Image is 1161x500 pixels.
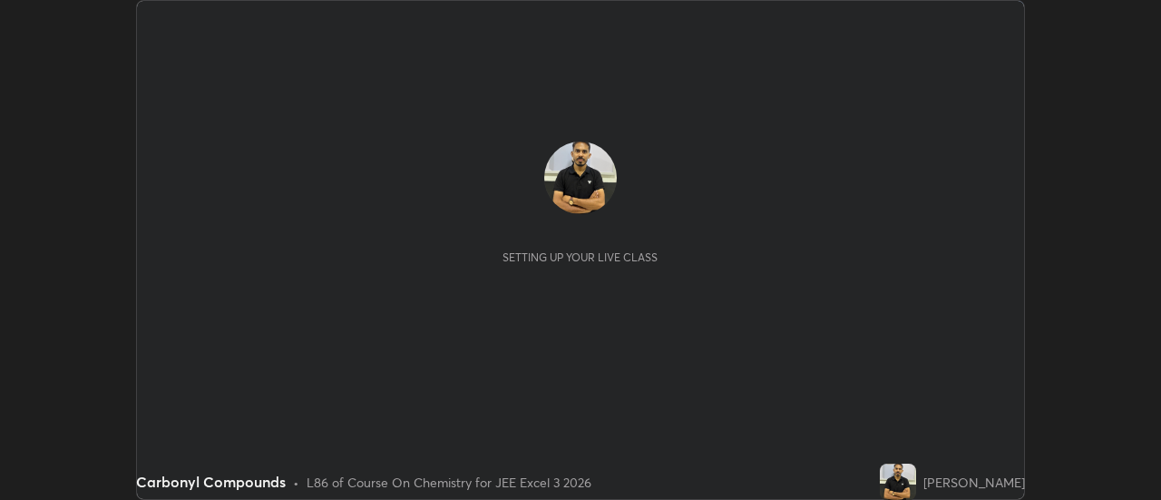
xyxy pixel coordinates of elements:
img: 4b948ef306c6453ca69e7615344fc06d.jpg [880,464,916,500]
div: • [293,473,299,492]
div: Setting up your live class [502,250,658,264]
div: [PERSON_NAME] [923,473,1025,492]
div: Carbonyl Compounds [136,471,286,493]
img: 4b948ef306c6453ca69e7615344fc06d.jpg [544,142,617,214]
div: L86 of Course On Chemistry for JEE Excel 3 2026 [307,473,591,492]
